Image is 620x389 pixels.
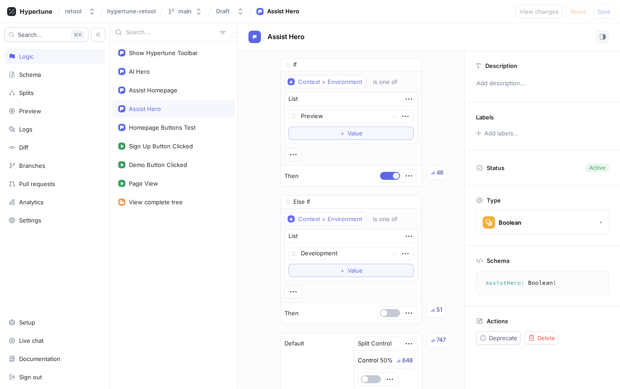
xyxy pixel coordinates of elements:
[129,49,198,56] div: Show Hypertune Toolbar
[65,8,81,15] div: retool
[593,4,615,19] button: Save
[298,78,362,86] div: Context > Environment
[129,87,177,94] div: Assist Homepage
[19,198,44,206] div: Analytics
[4,28,88,42] button: Search...K
[373,215,397,223] div: is one of
[19,144,28,151] div: Diff
[19,319,35,326] div: Setup
[19,217,41,224] div: Settings
[19,89,34,96] div: Splits
[129,180,158,187] div: Page View
[212,4,248,19] button: Draft
[19,337,44,344] div: Live chat
[19,180,55,187] div: Pull requests
[19,53,34,60] div: Logic
[373,78,397,86] div: is one of
[129,68,150,75] div: AI Hero
[288,264,414,277] button: ＋Value
[589,164,605,172] div: Active
[358,339,392,348] div: Split Control
[216,8,230,15] div: Draft
[19,355,60,362] div: Documentation
[19,71,41,78] div: Schema
[268,33,304,40] span: Assist Hero
[288,127,414,140] button: ＋Value
[19,107,41,115] div: Preview
[4,351,105,366] a: Documentation
[298,215,362,223] div: Context > Environment
[129,105,161,112] div: Assist Hero
[19,162,45,169] div: Branches
[520,9,559,14] span: View changes
[107,8,156,14] span: hypertune-retool
[19,126,32,133] div: Logs
[164,4,206,19] button: main
[129,143,193,150] div: Sign Up Button Clicked
[129,198,183,206] div: View complete tree
[369,212,410,226] button: is one of
[340,268,345,273] span: ＋
[597,9,611,14] span: Save
[485,62,517,69] p: Description
[284,75,366,88] button: Context > Environment
[284,339,304,348] p: Default
[293,198,310,206] p: Else If
[537,335,555,341] span: Delete
[516,4,563,19] button: View changes
[487,162,504,174] p: Status
[129,161,187,168] div: Demo Button Clicked
[436,306,442,314] div: 51
[71,30,84,39] div: K
[284,309,299,318] p: Then
[284,212,366,226] button: Context > Environment
[570,9,586,14] span: Reset
[499,219,521,226] div: Boolean
[476,210,609,234] button: Boolean
[476,331,521,345] button: Deprecate
[484,131,519,136] div: Add labels...
[288,232,298,241] div: List
[436,336,446,345] div: 747
[487,197,501,204] p: Type
[340,131,345,136] span: ＋
[380,357,393,363] div: 50%
[267,7,299,16] div: Assist Hero
[19,373,42,381] div: Sign out
[126,28,216,37] input: Search...
[476,114,494,121] p: Labels
[487,257,509,264] p: Schema
[402,357,413,363] div: 648
[293,60,297,69] p: If
[348,131,363,136] span: Value
[358,356,378,365] p: Control
[436,168,444,177] div: 46
[288,95,298,103] div: List
[348,268,363,273] span: Value
[18,32,42,37] span: Search...
[524,331,559,345] button: Delete
[489,335,517,341] span: Deprecate
[369,75,410,88] button: is one of
[284,172,299,181] p: Then
[178,8,192,15] div: main
[473,127,521,139] button: Add labels...
[61,4,99,19] button: retool
[480,275,605,291] textarea: assistHero: Boolean!
[472,76,612,91] p: Add description...
[129,124,196,131] div: Homepage Buttons Test
[566,4,590,19] button: Reset
[487,318,508,325] p: Actions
